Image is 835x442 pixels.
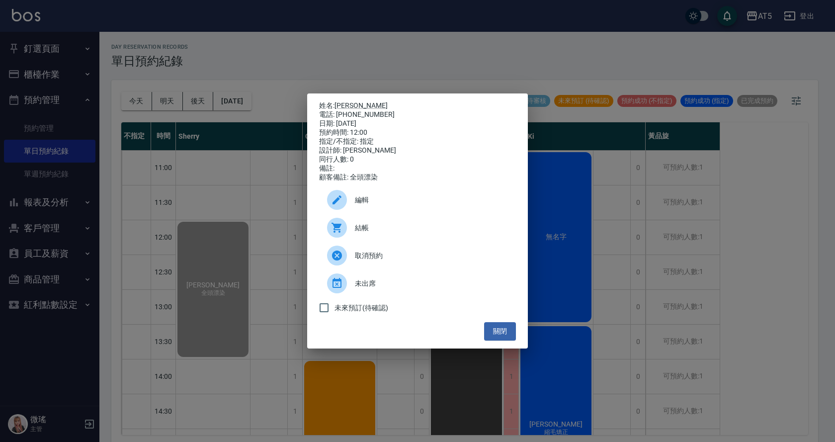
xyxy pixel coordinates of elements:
span: 結帳 [355,223,508,233]
div: 預約時間: 12:00 [319,128,516,137]
span: 編輯 [355,195,508,205]
a: [PERSON_NAME] [334,101,388,109]
div: 備註: [319,164,516,173]
div: 指定/不指定: 指定 [319,137,516,146]
span: 未出席 [355,278,508,289]
span: 取消預約 [355,251,508,261]
p: 姓名: [319,101,516,110]
div: 電話: [PHONE_NUMBER] [319,110,516,119]
span: 未來預訂(待確認) [334,303,388,313]
div: 設計師: [PERSON_NAME] [319,146,516,155]
div: 編輯 [319,186,516,214]
div: 未出席 [319,269,516,297]
a: 結帳 [319,214,516,242]
div: 取消預約 [319,242,516,269]
div: 顧客備註: 全頭漂染 [319,173,516,182]
div: 日期: [DATE] [319,119,516,128]
button: 關閉 [484,322,516,341]
div: 同行人數: 0 [319,155,516,164]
